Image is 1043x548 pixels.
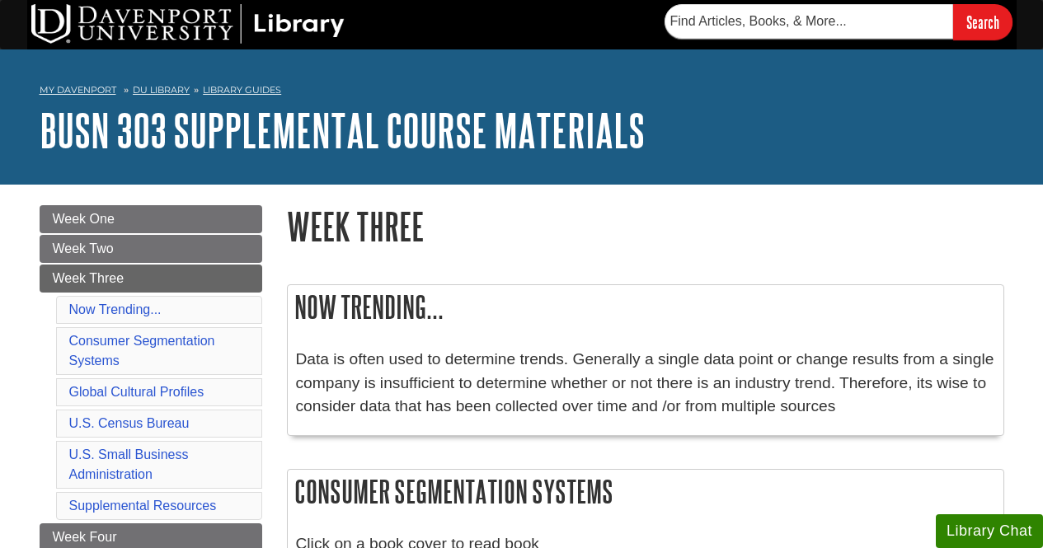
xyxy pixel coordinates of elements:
[69,334,215,368] a: Consumer Segmentation Systems
[296,348,995,419] p: Data is often used to determine trends. Generally a single data point or change results from a si...
[53,241,114,255] span: Week Two
[203,84,281,96] a: Library Guides
[665,4,1012,40] form: Searches DU Library's articles, books, and more
[53,530,117,544] span: Week Four
[53,212,115,226] span: Week One
[287,205,1004,247] h1: Week Three
[40,235,262,263] a: Week Two
[69,499,217,513] a: Supplemental Resources
[40,105,645,156] a: BUSN 303 Supplemental Course Materials
[69,416,190,430] a: U.S. Census Bureau
[936,514,1043,548] button: Library Chat
[40,265,262,293] a: Week Three
[40,79,1004,105] nav: breadcrumb
[69,302,162,316] a: Now Trending...
[288,285,1003,329] h2: Now Trending...
[40,205,262,233] a: Week One
[40,83,116,97] a: My Davenport
[665,4,953,39] input: Find Articles, Books, & More...
[53,271,125,285] span: Week Three
[288,470,1003,513] h2: Consumer Segmentation Systems
[953,4,1012,40] input: Search
[69,385,204,399] a: Global Cultural Profiles
[31,4,345,44] img: DU Library
[133,84,190,96] a: DU Library
[69,447,189,481] a: U.S. Small Business Administration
